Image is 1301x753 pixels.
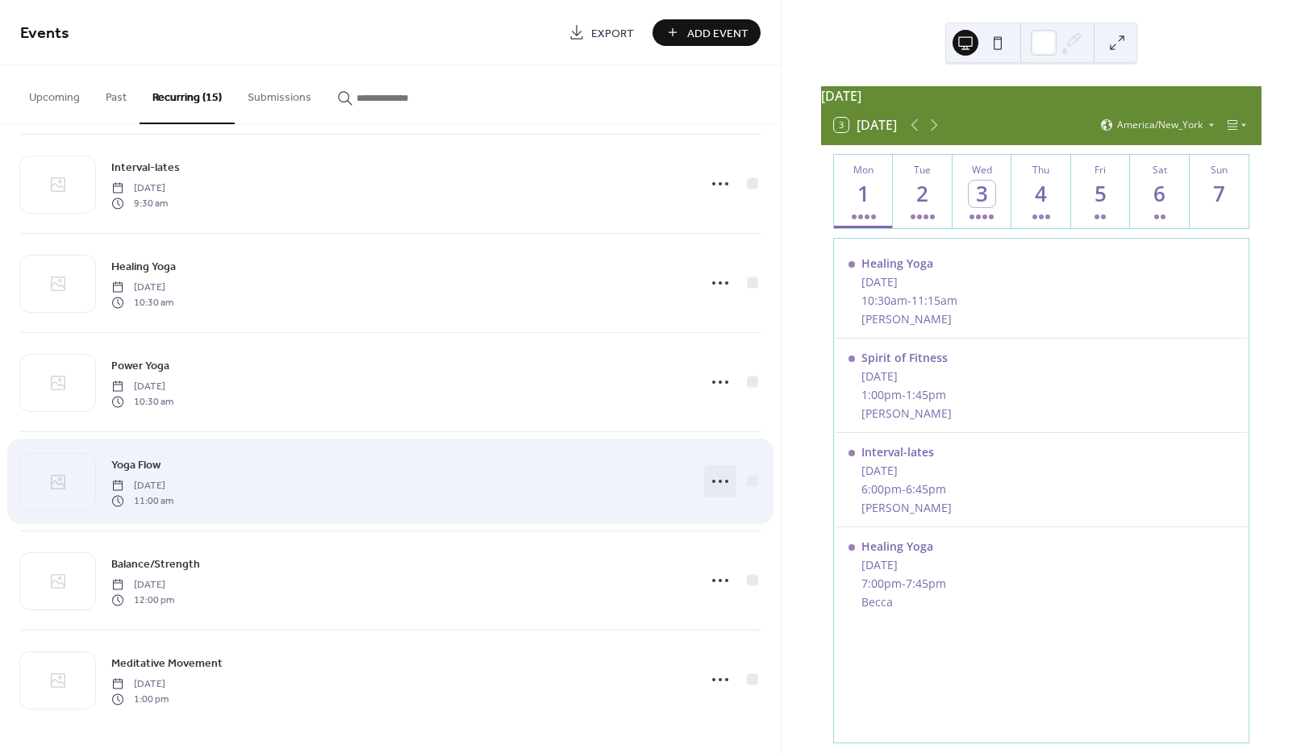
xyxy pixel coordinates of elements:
[861,557,946,572] div: [DATE]
[1206,181,1232,207] div: 7
[111,677,169,692] span: [DATE]
[861,576,902,591] span: 7:00pm
[111,380,173,394] span: [DATE]
[902,481,906,497] span: -
[861,500,952,515] div: [PERSON_NAME]
[1195,163,1244,177] div: Sun
[235,65,324,123] button: Submissions
[861,274,957,289] div: [DATE]
[111,160,180,177] span: Interval-lates
[861,350,952,365] div: Spirit of Fitness
[653,19,761,46] button: Add Event
[111,654,223,672] a: Meditative Movement
[861,539,946,554] div: Healing Yoga
[861,368,952,384] div: [DATE]
[902,576,906,591] span: -
[898,163,947,177] div: Tue
[861,256,957,271] div: Healing Yoga
[1135,163,1184,177] div: Sat
[1147,181,1174,207] div: 6
[591,25,634,42] span: Export
[1087,181,1114,207] div: 5
[1028,181,1055,207] div: 4
[902,387,906,402] span: -
[111,456,161,474] a: Yoga Flow
[111,593,174,607] span: 12:00 pm
[893,155,952,228] button: Tue2
[111,358,169,375] span: Power Yoga
[111,578,174,593] span: [DATE]
[834,155,893,228] button: Mon1
[111,158,180,177] a: Interval-lates
[839,163,888,177] div: Mon
[111,394,173,409] span: 10:30 am
[111,655,223,672] span: Meditative Movement
[1016,163,1065,177] div: Thu
[953,155,1011,228] button: Wed3
[861,387,902,402] span: 1:00pm
[111,196,168,210] span: 9:30 am
[687,25,748,42] span: Add Event
[16,65,93,123] button: Upcoming
[821,86,1261,106] div: [DATE]
[861,481,902,497] span: 6:00pm
[111,259,176,276] span: Healing Yoga
[111,257,176,276] a: Healing Yoga
[111,356,169,375] a: Power Yoga
[111,281,173,295] span: [DATE]
[1190,155,1249,228] button: Sun7
[20,18,69,49] span: Events
[111,556,200,573] span: Balance/Strength
[910,181,936,207] div: 2
[957,163,1007,177] div: Wed
[828,114,903,136] button: 3[DATE]
[907,293,911,308] span: -
[861,406,952,421] div: [PERSON_NAME]
[111,555,200,573] a: Balance/Strength
[1076,163,1125,177] div: Fri
[861,444,952,460] div: Interval-lates
[140,65,235,124] button: Recurring (15)
[1130,155,1189,228] button: Sat6
[1071,155,1130,228] button: Fri5
[1117,120,1203,130] span: America/New_York
[906,481,946,497] span: 6:45pm
[111,493,173,508] span: 11:00 am
[861,463,952,478] div: [DATE]
[1011,155,1070,228] button: Thu4
[557,19,646,46] a: Export
[906,387,946,402] span: 1:45pm
[861,293,907,308] span: 10:30am
[93,65,140,123] button: Past
[911,293,957,308] span: 11:15am
[861,311,957,327] div: [PERSON_NAME]
[850,181,877,207] div: 1
[861,594,946,609] div: Becca
[906,576,946,591] span: 7:45pm
[111,457,161,474] span: Yoga Flow
[111,479,173,493] span: [DATE]
[111,295,173,310] span: 10:30 am
[969,181,995,207] div: 3
[111,181,168,196] span: [DATE]
[111,692,169,706] span: 1:00 pm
